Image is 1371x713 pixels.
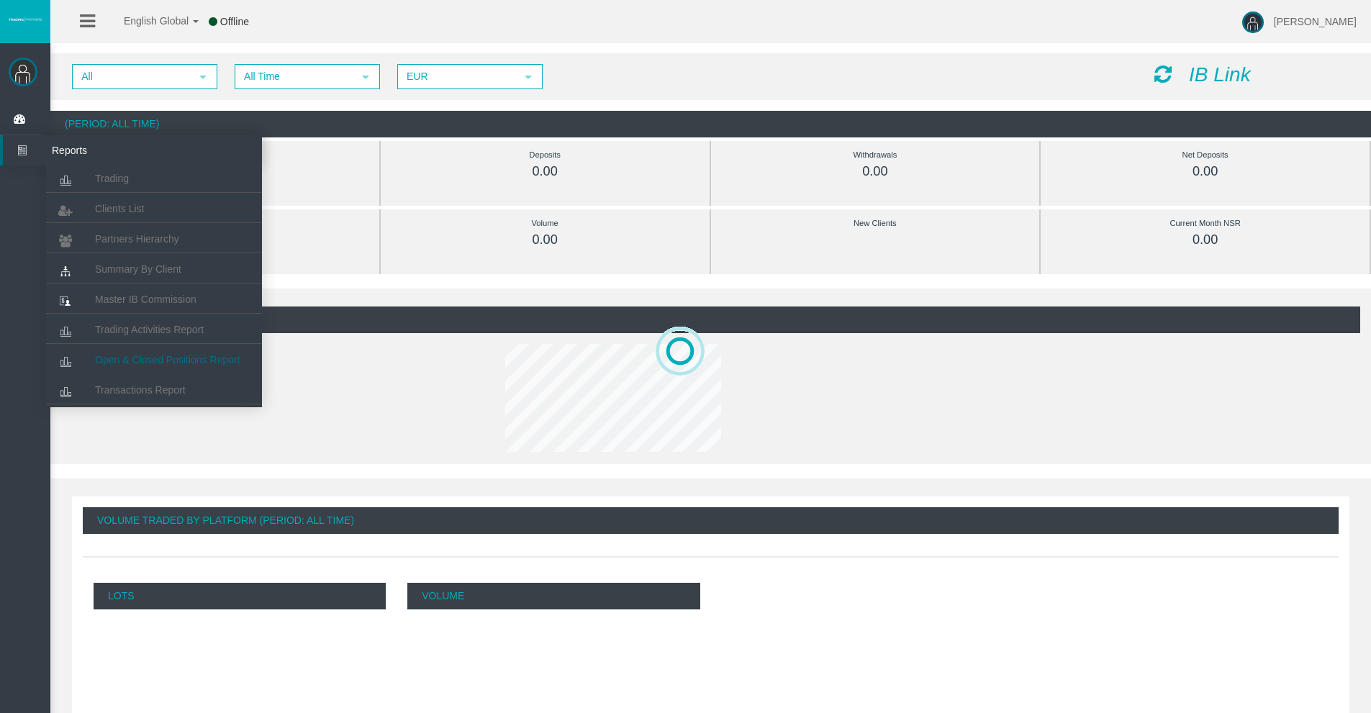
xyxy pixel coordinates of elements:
[46,165,262,191] a: Trading
[413,215,677,232] div: Volume
[743,147,1008,163] div: Withdrawals
[1274,16,1357,27] span: [PERSON_NAME]
[236,65,353,88] span: All Time
[95,173,129,184] span: Trading
[1073,147,1337,163] div: Net Deposits
[95,354,240,365] span: Open & Closed Positions Report
[46,256,262,282] a: Summary By Client
[95,263,181,275] span: Summary By Client
[3,135,262,165] a: Reports
[1154,64,1172,84] i: Reload Dashboard
[46,286,262,312] a: Master IB Commission
[46,317,262,342] a: Trading Activities Report
[743,215,1008,232] div: New Clients
[399,65,515,88] span: EUR
[1073,232,1337,248] div: 0.00
[413,163,677,180] div: 0.00
[73,65,190,88] span: All
[413,232,677,248] div: 0.00
[1189,63,1251,86] i: IB Link
[95,203,144,214] span: Clients List
[46,196,262,222] a: Clients List
[407,583,700,609] p: Volume
[360,71,371,83] span: select
[46,226,262,252] a: Partners Hierarchy
[46,347,262,373] a: Open & Closed Positions Report
[61,306,1360,333] div: (Period: All Time)
[95,324,204,335] span: Trading Activities Report
[94,583,386,609] p: Lots
[197,71,209,83] span: select
[7,17,43,22] img: logo.svg
[95,233,179,245] span: Partners Hierarchy
[83,507,1339,534] div: Volume Traded By Platform (Period: All Time)
[1242,12,1264,33] img: user-image
[743,163,1008,180] div: 0.00
[50,111,1371,137] div: (Period: All Time)
[522,71,534,83] span: select
[220,16,249,27] span: Offline
[1073,163,1337,180] div: 0.00
[105,15,189,27] span: English Global
[95,384,186,396] span: Transactions Report
[41,135,182,165] span: Reports
[46,377,262,403] a: Transactions Report
[95,294,196,305] span: Master IB Commission
[413,147,677,163] div: Deposits
[1073,215,1337,232] div: Current Month NSR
